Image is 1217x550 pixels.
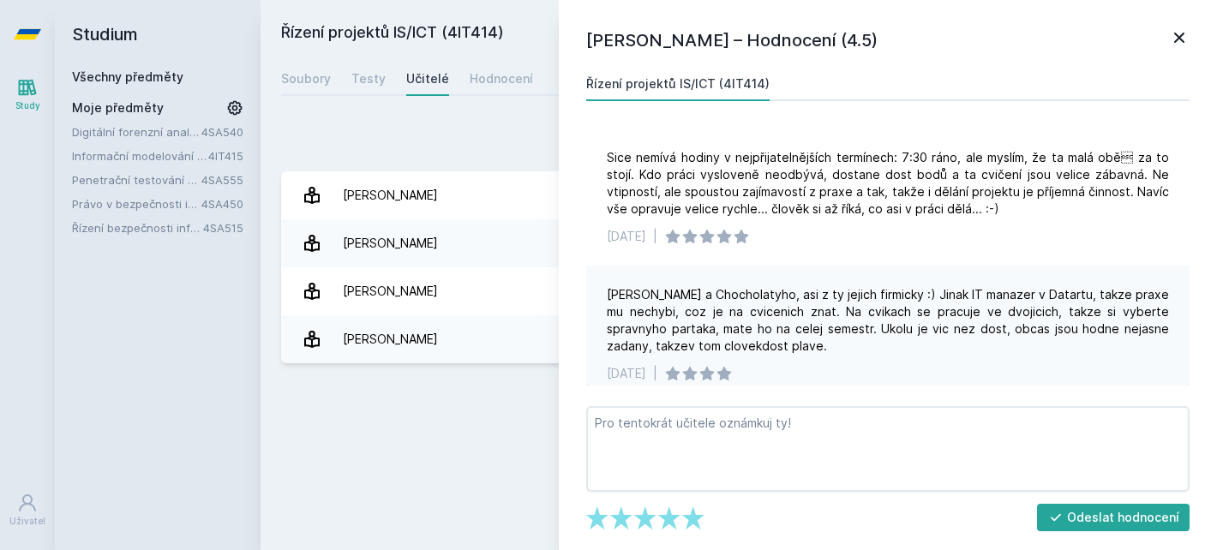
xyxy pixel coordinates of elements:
a: Řízení bezpečnosti informačních systémů [72,219,203,236]
a: Hodnocení [470,62,533,96]
a: [PERSON_NAME] 3 hodnocení 3.7 [281,315,1196,363]
h2: Řízení projektů IS/ICT (4IT414) [281,21,1004,48]
div: Study [15,99,40,112]
div: [DATE] [607,365,646,382]
span: Moje předměty [72,99,164,117]
a: Soubory [281,62,331,96]
div: [PERSON_NAME] [343,274,438,308]
a: Penetrační testování bezpečnosti IS [72,171,201,188]
a: Všechny předměty [72,69,183,84]
div: [PERSON_NAME] [343,322,438,356]
a: Study [3,69,51,121]
a: Učitelé [406,62,449,96]
a: Informační modelování organizací [72,147,208,164]
a: 4SA555 [201,173,243,187]
div: | [653,365,657,382]
a: 4SA515 [203,221,243,235]
div: Hodnocení [470,70,533,87]
a: [PERSON_NAME] 9 hodnocení 4.4 [281,219,1196,267]
div: Testy [351,70,386,87]
div: [PERSON_NAME] [343,226,438,260]
a: 4SA540 [201,125,243,139]
a: Digitální forenzní analýza [72,123,201,140]
div: [PERSON_NAME] [343,178,438,212]
a: [PERSON_NAME] 18 hodnocení 4.2 [281,267,1196,315]
a: Právo v bezpečnosti informačních systémů [72,195,201,212]
a: 4SA450 [201,197,243,211]
div: Soubory [281,70,331,87]
div: Učitelé [406,70,449,87]
div: Uživatel [9,515,45,528]
div: [DATE] [607,228,646,245]
div: [PERSON_NAME] a Chocholatyho, asi z ty jejich firmicky :) Jinak IT manazer v Datartu, takze praxe... [607,286,1169,355]
div: Sice nemívá hodiny v nejpřijatelnějších termínech: 7:30 ráno, ale myslím, že ta malá obě za to s... [607,149,1169,218]
a: [PERSON_NAME] 2 hodnocení 4.5 [281,171,1196,219]
a: 4IT415 [208,149,243,163]
div: | [653,228,657,245]
a: Testy [351,62,386,96]
a: Uživatel [3,484,51,536]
